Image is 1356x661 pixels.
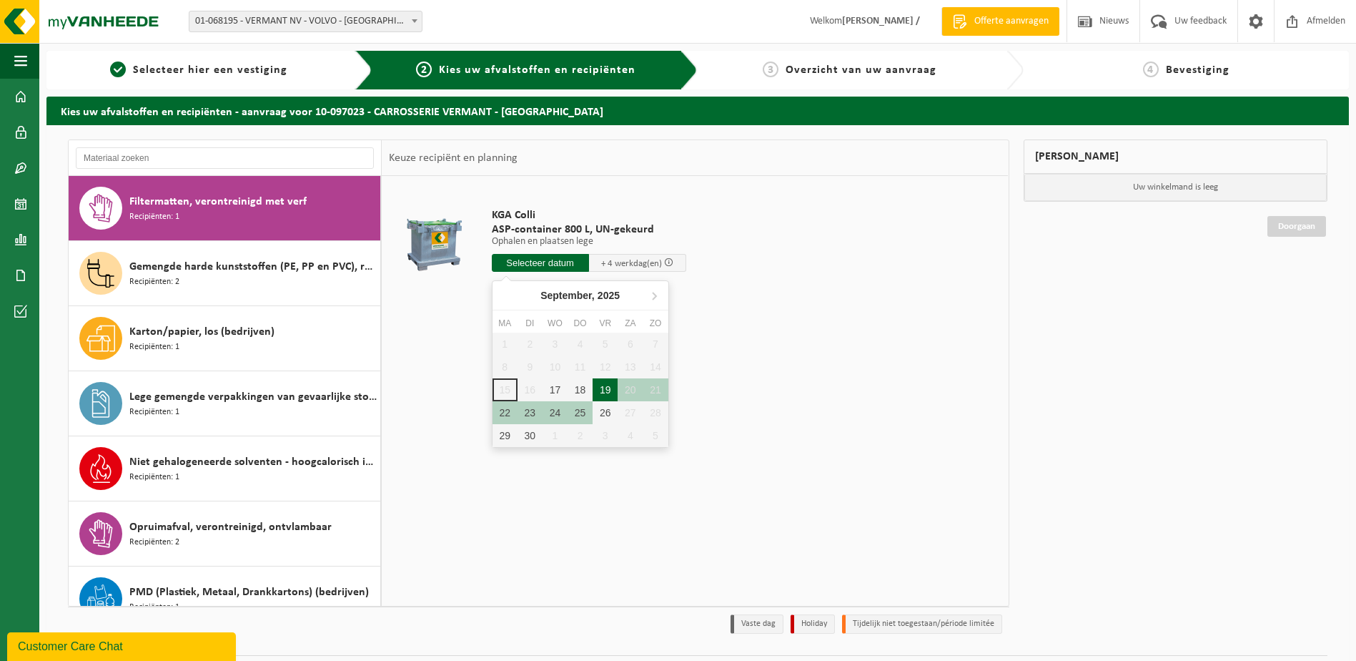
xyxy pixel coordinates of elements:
a: Doorgaan [1267,216,1326,237]
span: Gemengde harde kunststoffen (PE, PP en PVC), recycleerbaar (industrieel) [129,258,377,275]
span: Recipiënten: 1 [129,406,179,419]
div: zo [643,316,668,330]
button: Gemengde harde kunststoffen (PE, PP en PVC), recycleerbaar (industrieel) Recipiënten: 2 [69,241,381,306]
span: Lege gemengde verpakkingen van gevaarlijke stoffen [129,388,377,406]
button: Opruimafval, verontreinigd, ontvlambaar Recipiënten: 2 [69,501,381,567]
span: Bevestiging [1166,64,1229,76]
div: wo [543,316,568,330]
li: Holiday [791,615,835,634]
li: Tijdelijk niet toegestaan/période limitée [842,615,1002,634]
button: PMD (Plastiek, Metaal, Drankkartons) (bedrijven) Recipiënten: 1 [69,567,381,632]
div: 22 [493,401,518,424]
div: [PERSON_NAME] [1024,139,1328,174]
span: Overzicht van uw aanvraag [786,64,936,76]
div: 23 [518,401,543,424]
div: 17 [543,378,568,401]
span: Recipiënten: 2 [129,275,179,289]
div: 1 [543,424,568,447]
span: 01-068195 - VERMANT NV - VOLVO - MECHELEN [189,11,422,31]
span: Recipiënten: 1 [129,341,179,354]
div: 29 [493,424,518,447]
div: do [568,316,593,330]
span: Karton/papier, los (bedrijven) [129,323,274,341]
span: 4 [1143,62,1159,77]
div: 26 [593,401,618,424]
div: September, [535,284,625,307]
div: ma [493,316,518,330]
button: Karton/papier, los (bedrijven) Recipiënten: 1 [69,306,381,371]
input: Materiaal zoeken [76,147,374,169]
div: vr [593,316,618,330]
span: Recipiënten: 1 [129,471,179,484]
span: Niet gehalogeneerde solventen - hoogcalorisch in kleinverpakking [129,454,377,471]
span: 3 [763,62,778,77]
p: Ophalen en plaatsen lege [492,237,686,247]
span: Selecteer hier een vestiging [133,64,287,76]
div: Keuze recipiënt en planning [382,140,525,176]
h2: Kies uw afvalstoffen en recipiënten - aanvraag voor 10-097023 - CARROSSERIE VERMANT - [GEOGRAPHIC... [46,97,1349,124]
span: Recipiënten: 2 [129,536,179,549]
span: + 4 werkdag(en) [601,259,662,268]
div: 19 [593,378,618,401]
div: di [518,316,543,330]
span: Recipiënten: 1 [129,210,179,224]
span: KGA Colli [492,208,686,222]
p: Uw winkelmand is leeg [1024,174,1327,201]
div: 30 [518,424,543,447]
a: 1Selecteer hier een vestiging [54,62,344,79]
i: 2025 [598,290,620,300]
span: Offerte aanvragen [971,14,1052,29]
div: 25 [568,401,593,424]
span: Filtermatten, verontreinigd met verf [129,193,307,210]
button: Niet gehalogeneerde solventen - hoogcalorisch in kleinverpakking Recipiënten: 1 [69,436,381,501]
span: Recipiënten: 1 [129,601,179,615]
span: ASP-container 800 L, UN-gekeurd [492,222,686,237]
div: 18 [568,378,593,401]
button: Filtermatten, verontreinigd met verf Recipiënten: 1 [69,176,381,241]
span: PMD (Plastiek, Metaal, Drankkartons) (bedrijven) [129,584,369,601]
div: za [618,316,643,330]
strong: [PERSON_NAME] / [842,16,920,26]
span: Opruimafval, verontreinigd, ontvlambaar [129,519,332,536]
a: Offerte aanvragen [941,7,1059,36]
button: Lege gemengde verpakkingen van gevaarlijke stoffen Recipiënten: 1 [69,371,381,436]
span: Kies uw afvalstoffen en recipiënten [439,64,635,76]
iframe: chat widget [7,630,239,661]
input: Selecteer datum [492,254,589,272]
span: 1 [110,62,126,77]
div: 2 [568,424,593,447]
div: 24 [543,401,568,424]
span: 2 [416,62,432,77]
div: 3 [593,424,618,447]
li: Vaste dag [731,615,783,634]
span: 01-068195 - VERMANT NV - VOLVO - MECHELEN [189,11,422,32]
